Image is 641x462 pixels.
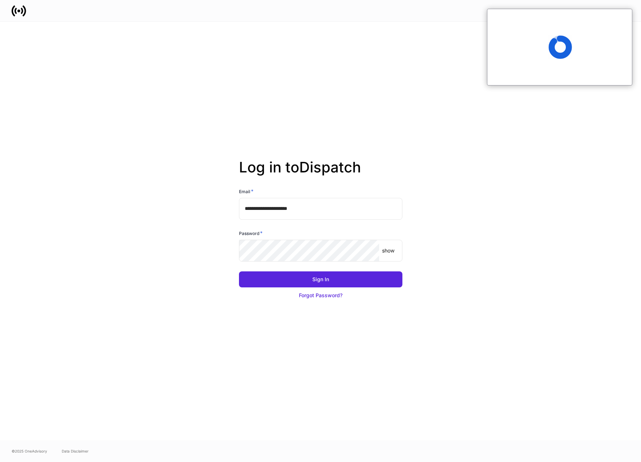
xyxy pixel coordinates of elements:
[239,271,402,287] button: Sign In
[299,292,342,299] div: Forgot Password?
[239,230,263,237] h6: Password
[239,287,402,303] button: Forgot Password?
[312,276,329,283] div: Sign In
[62,448,89,454] a: Data Disclaimer
[239,159,402,188] h2: Log in to Dispatch
[382,247,394,254] p: show
[12,448,47,454] span: © 2025 OneAdvisory
[239,188,253,195] h6: Email
[548,35,572,59] span: Loading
